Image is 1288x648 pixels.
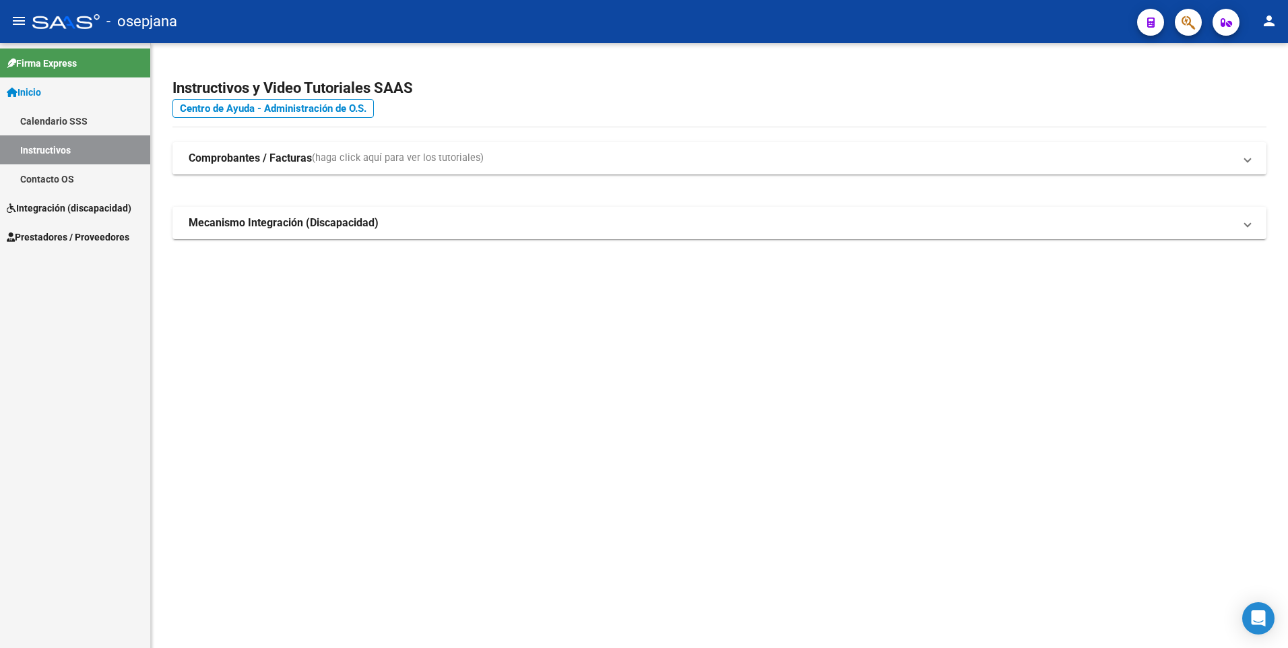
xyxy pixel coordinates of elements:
[1261,13,1277,29] mat-icon: person
[189,151,312,166] strong: Comprobantes / Facturas
[189,216,379,230] strong: Mecanismo Integración (Discapacidad)
[7,230,129,245] span: Prestadores / Proveedores
[172,207,1266,239] mat-expansion-panel-header: Mecanismo Integración (Discapacidad)
[312,151,484,166] span: (haga click aquí para ver los tutoriales)
[7,85,41,100] span: Inicio
[7,56,77,71] span: Firma Express
[172,142,1266,174] mat-expansion-panel-header: Comprobantes / Facturas(haga click aquí para ver los tutoriales)
[1242,602,1275,635] div: Open Intercom Messenger
[11,13,27,29] mat-icon: menu
[106,7,177,36] span: - osepjana
[172,99,374,118] a: Centro de Ayuda - Administración de O.S.
[7,201,131,216] span: Integración (discapacidad)
[172,75,1266,101] h2: Instructivos y Video Tutoriales SAAS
